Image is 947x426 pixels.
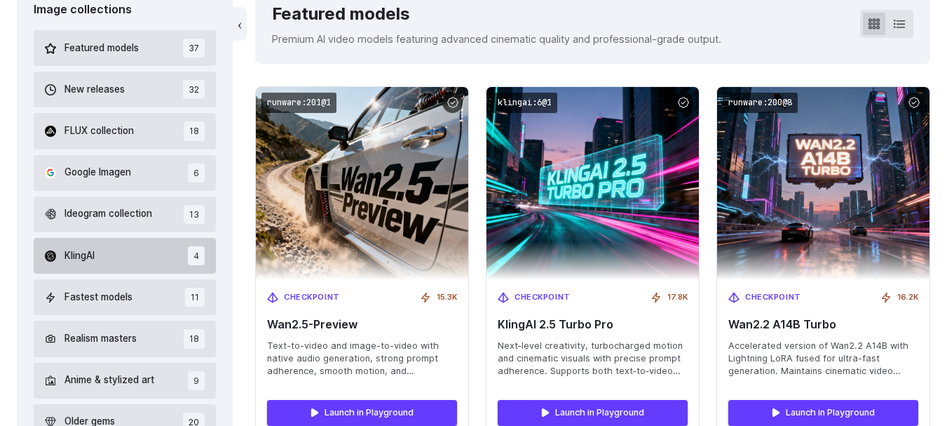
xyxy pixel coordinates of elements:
[256,87,468,280] img: Wan2.5-Preview
[64,124,134,139] span: FLUX collection
[64,165,131,180] span: Google Imagen
[64,373,154,388] span: Anime & stylized art
[34,72,216,107] button: New releases 32
[728,400,918,425] a: Launch in Playground
[498,318,688,331] span: KlingAI 2.5 Turbo Pro
[34,279,216,315] button: Fastest models 11
[34,238,216,274] button: KlingAI 4
[728,340,918,378] span: Accelerated version of Wan2.2 A14B with Lightning LoRA fused for ultra-fast generation. Maintains...
[498,340,688,378] span: Next‑level creativity, turbocharged motion and cinematic visuals with precise prompt adherence. S...
[64,331,137,347] span: Realism masters
[498,400,688,425] a: Launch in Playground
[34,197,216,232] button: Ideogram collection 13
[745,291,801,304] span: Checkpoint
[183,39,205,58] span: 37
[64,82,125,98] span: New releases
[188,164,205,182] span: 6
[64,248,95,264] span: KlingAI
[184,205,205,224] span: 13
[284,291,340,304] span: Checkpoint
[492,93,557,113] code: klingai:6@1
[272,1,721,27] div: Featured models
[437,291,457,304] span: 15.3K
[486,87,699,280] img: KlingAI 2.5 Turbo Pro
[515,291,571,304] span: Checkpoint
[261,93,336,113] code: runware:201@1
[728,318,918,331] span: Wan2.2 A14B Turbo
[185,288,205,307] span: 11
[897,291,918,304] span: 16.2K
[34,363,216,399] button: Anime & stylized art 9
[64,206,152,222] span: Ideogram collection
[667,291,688,304] span: 17.8K
[267,318,457,331] span: Wan2.5-Preview
[64,290,132,305] span: Fastest models
[184,121,205,140] span: 18
[717,87,929,280] img: Wan2.2 A14B Turbo
[184,329,205,348] span: 18
[34,155,216,191] button: Google Imagen 6
[34,113,216,149] button: FLUX collection 18
[723,93,798,113] code: runware:200@8
[34,321,216,357] button: Realism masters 18
[188,371,205,390] span: 9
[188,246,205,265] span: 4
[183,80,205,99] span: 32
[34,1,216,19] div: Image collections
[233,7,247,41] button: ‹
[267,340,457,378] span: Text-to-video and image-to-video with native audio generation, strong prompt adherence, smooth mo...
[267,400,457,425] a: Launch in Playground
[272,31,721,47] p: Premium AI video models featuring advanced cinematic quality and professional-grade output.
[34,30,216,66] button: Featured models 37
[64,41,139,56] span: Featured models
